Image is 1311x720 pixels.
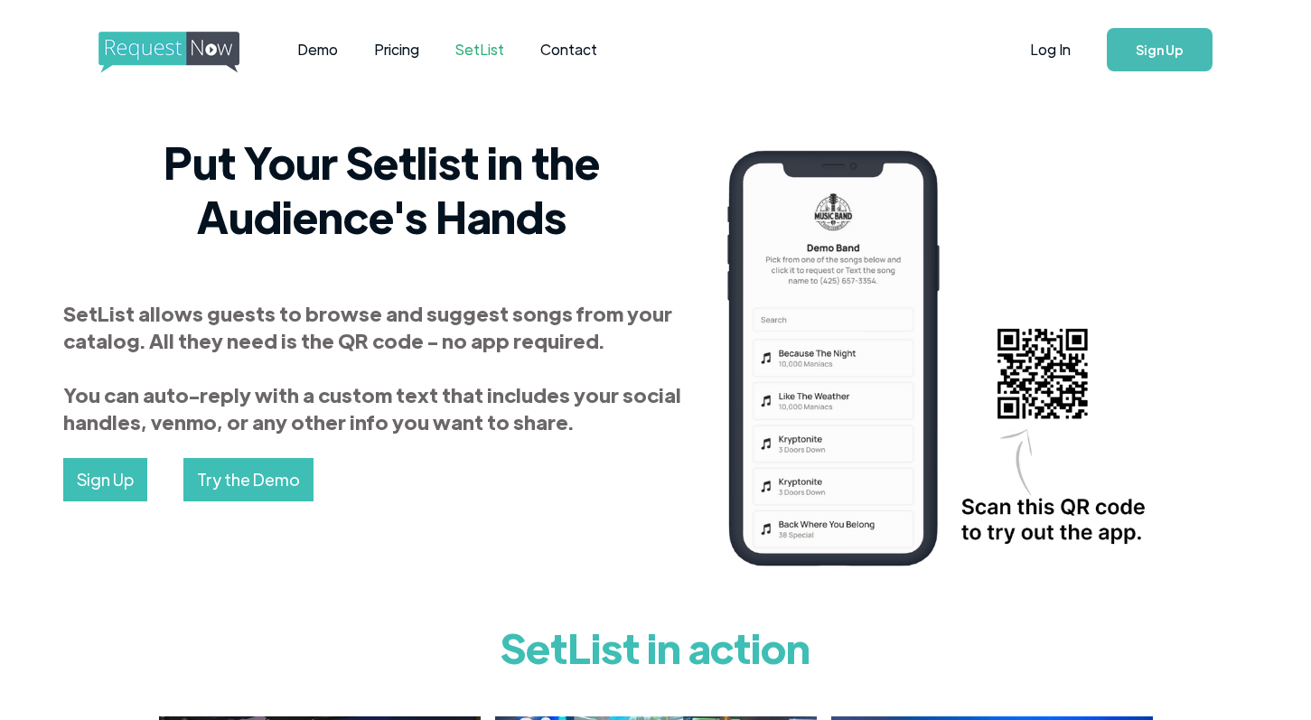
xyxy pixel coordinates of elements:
[183,458,314,501] a: Try the Demo
[1107,28,1213,71] a: Sign Up
[159,611,1153,683] h1: SetList in action
[1012,18,1089,81] a: Log In
[63,458,147,501] a: Sign Up
[63,300,681,435] strong: SetList allows guests to browse and suggest songs from your catalog. All they need is the QR code...
[279,22,356,78] a: Demo
[98,32,234,68] a: home
[63,135,699,243] h2: Put Your Setlist in the Audience's Hands
[437,22,522,78] a: SetList
[98,32,273,73] img: requestnow logo
[356,22,437,78] a: Pricing
[522,22,615,78] a: Contact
